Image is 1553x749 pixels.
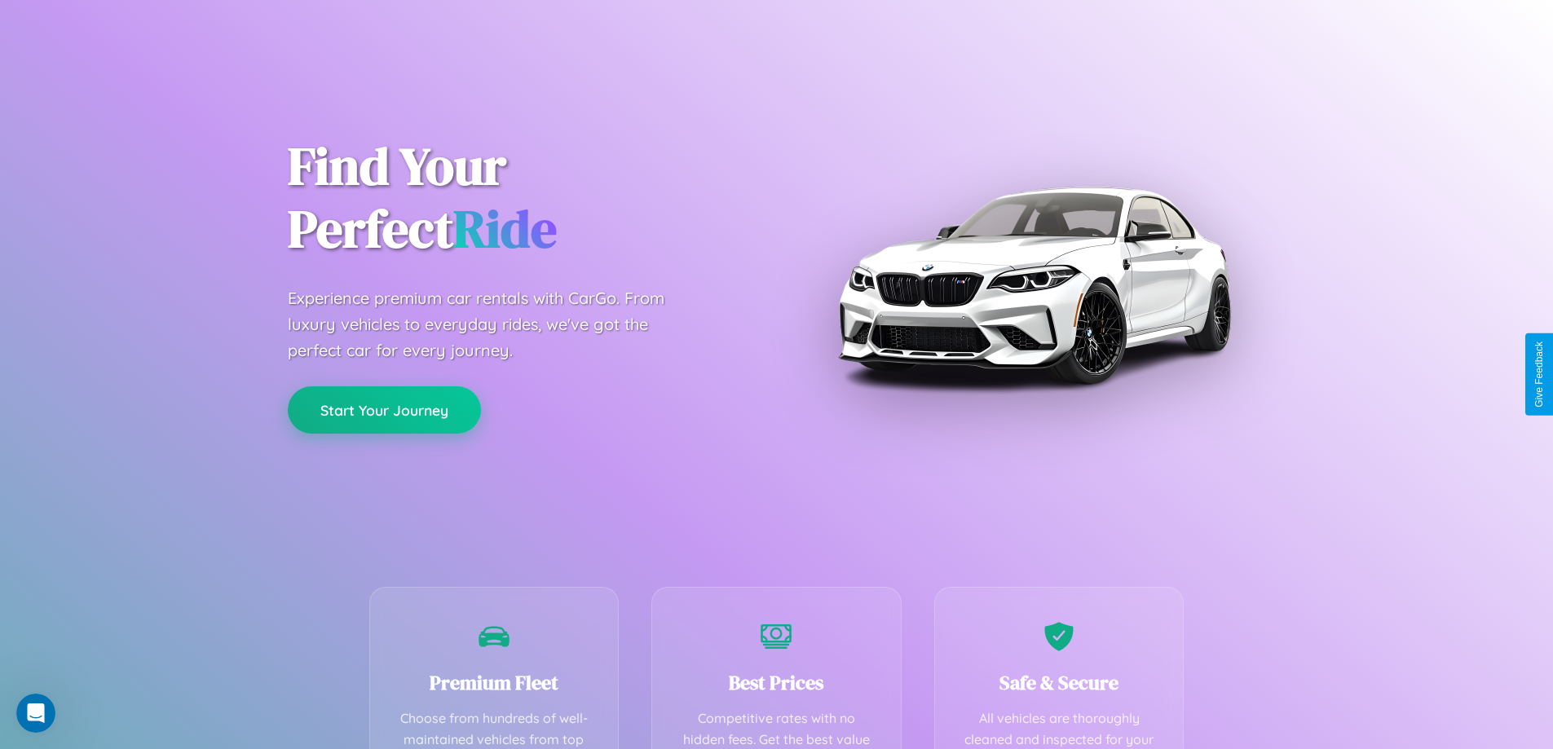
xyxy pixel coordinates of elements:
img: Premium BMW car rental vehicle [830,82,1238,489]
span: Ride [453,193,557,264]
h3: Premium Fleet [395,669,594,696]
p: Experience premium car rentals with CarGo. From luxury vehicles to everyday rides, we've got the ... [288,285,695,363]
h1: Find Your Perfect [288,135,752,261]
button: Start Your Journey [288,386,481,434]
div: Give Feedback [1533,341,1545,408]
h3: Safe & Secure [960,669,1159,696]
h3: Best Prices [677,669,876,696]
iframe: Intercom live chat [16,694,55,733]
